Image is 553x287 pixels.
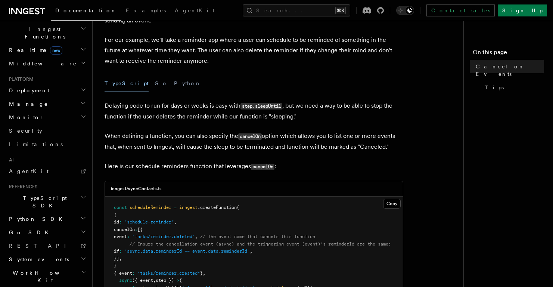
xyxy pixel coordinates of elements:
span: Tips [485,84,504,91]
span: : [132,271,135,276]
span: Monitor [6,114,44,121]
span: Inngest Functions [6,25,81,40]
code: cancelOn [238,133,262,140]
span: Workflow Kit [6,269,81,284]
span: : [119,249,122,254]
button: Middleware [6,57,88,70]
span: "tasks/reminder.deleted" [132,234,195,239]
code: cancelOn [251,164,274,170]
span: const [114,205,127,210]
a: Sign Up [498,4,547,16]
button: Monitor [6,111,88,124]
p: For our example, we'll take a reminder app where a user can schedule to be reminded of something ... [105,35,403,66]
span: Limitations [9,141,63,147]
button: Copy [383,199,401,209]
span: .createFunction [198,205,237,210]
span: , [119,256,122,261]
button: Manage [6,97,88,111]
span: AI [6,157,14,163]
span: , [203,271,205,276]
span: // Ensure the cancellation event (async) and the triggering event (event)'s reminderId are the same: [130,241,391,247]
span: "async.data.reminderId == event.data.reminderId" [124,249,250,254]
span: : [127,234,130,239]
span: } [200,271,203,276]
span: inngest [179,205,198,210]
p: Here is our schedule reminders function that leverages : [105,161,403,172]
span: , [174,219,177,225]
span: async [119,278,132,283]
span: }] [114,256,119,261]
span: Deployment [6,87,49,94]
span: References [6,184,37,190]
a: Examples [121,2,170,20]
a: Documentation [51,2,121,21]
span: { [179,278,182,283]
span: , [195,234,198,239]
span: } [114,263,116,268]
a: Limitations [6,138,88,151]
span: AgentKit [175,7,214,13]
button: TypeScript [105,75,149,92]
span: Middleware [6,60,77,67]
span: ( [237,205,239,210]
span: [{ [137,227,143,232]
h4: On this page [473,48,544,60]
span: , [250,249,252,254]
span: "schedule-reminder" [124,219,174,225]
a: Cancel on Events [473,60,544,81]
a: Security [6,124,88,138]
kbd: ⌘K [335,7,346,14]
span: // The event name that cancels this function [200,234,315,239]
a: AgentKit [170,2,219,20]
a: AgentKit [6,164,88,178]
span: System events [6,256,69,263]
span: { [114,212,116,217]
a: REST API [6,239,88,253]
span: Platform [6,76,34,82]
p: When defining a function, you can also specify the option which allows you to list one or more ev... [105,131,403,152]
span: Security [9,128,42,134]
span: ({ event [132,278,153,283]
h3: inngest/syncContacts.ts [111,186,162,192]
span: = [174,205,177,210]
span: AgentKit [9,168,49,174]
span: step }) [156,278,174,283]
span: Cancel on Events [476,63,544,78]
button: Go SDK [6,226,88,239]
span: new [50,46,62,55]
p: Delaying code to run for days or weeks is easy with , but we need a way to be able to stop the fu... [105,101,403,122]
span: "tasks/reminder.created" [137,271,200,276]
span: cancelOn [114,227,135,232]
button: Python SDK [6,212,88,226]
span: Documentation [55,7,117,13]
button: Go [155,75,168,92]
span: Realtime [6,46,62,54]
button: Search...⌘K [243,4,350,16]
span: , [153,278,156,283]
span: TypeScript SDK [6,194,81,209]
button: TypeScript SDK [6,191,88,212]
span: => [174,278,179,283]
button: System events [6,253,88,266]
button: Inngest Functions [6,22,88,43]
code: step.sleepUntil [240,103,282,109]
span: id [114,219,119,225]
span: event [114,234,127,239]
span: Examples [126,7,166,13]
button: Toggle dark mode [396,6,414,15]
span: { event [114,271,132,276]
span: : [135,227,137,232]
span: Manage [6,100,48,108]
span: REST API [9,243,72,249]
span: Go SDK [6,229,53,236]
button: Workflow Kit [6,266,88,287]
span: if [114,249,119,254]
a: Tips [482,81,544,94]
span: scheduleReminder [130,205,171,210]
a: Contact sales [426,4,495,16]
span: Python SDK [6,215,67,223]
button: Python [174,75,201,92]
button: Deployment [6,84,88,97]
button: Realtimenew [6,43,88,57]
span: : [119,219,122,225]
